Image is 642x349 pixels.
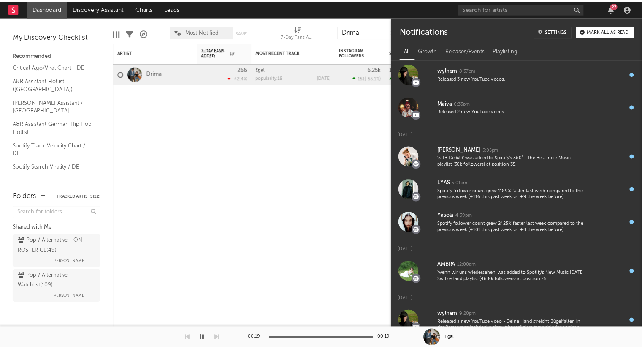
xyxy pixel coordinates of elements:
div: Released 3 new YouTube videos. [442,76,590,82]
a: Spotify Search Virality / DE [13,162,93,172]
a: Spotify Track Velocity Chart / DE [13,141,93,158]
div: Shared with Me [13,223,101,233]
span: -55.1 % [369,76,383,81]
div: My Discovery Checklist [13,32,101,42]
div: Filters [127,21,135,46]
div: 6:33pm [458,101,474,107]
span: Most Notified [187,29,221,35]
div: Releases/Events [445,44,493,58]
div: 266 [240,67,249,72]
a: Settings [539,25,577,37]
div: wylhem [442,310,462,320]
div: Released a new YouTube video - Deine Hand streicht Bügelfalten in der Restauranttischdecke glatt.... [442,320,590,333]
a: Apple Top 200 / DE [13,175,93,185]
span: 151 [361,76,368,81]
div: 5:05pm [487,147,503,153]
div: Egal [258,67,334,72]
span: [PERSON_NAME] [53,256,87,267]
div: Released 2 new YouTube videos. [442,109,590,115]
div: popularity: 18 [258,76,285,80]
div: 00:19 [381,333,398,344]
span: 7-Day Fans Added [203,47,230,57]
button: Tracked Artists(22) [57,195,101,199]
div: [PERSON_NAME] [442,145,485,155]
div: Playlisting [493,44,527,58]
div: AMBRA [442,260,460,270]
div: Mark all as read [593,29,635,34]
a: A&R Assistant German Hip Hop Hotlist [13,119,93,136]
div: 18.3k [393,67,406,72]
div: Spotify Monthly Listeners [393,50,456,55]
a: Critical Algo/Viral Chart - DE [13,63,93,72]
button: Mark all as read [582,26,640,37]
div: Artist [119,50,182,55]
div: 6.25k [371,67,385,72]
a: A&R Assistant Hotlist ([GEOGRAPHIC_DATA]) [13,76,93,93]
div: wylhem [442,65,462,76]
div: Pop / Alternative Watchlist ( 109 ) [18,271,94,292]
div: Spotify follower count grew 1189% faster last week compared to the previous week (+116 this past ... [442,188,590,201]
div: 3.66k [393,76,411,81]
div: A&R Pipeline [141,21,149,46]
a: Egal [258,67,267,72]
input: Search for folders... [13,206,101,218]
div: Yasola [442,211,458,221]
div: 5:01pm [456,180,472,186]
a: Pop / Alternative - ON ROSTER CE(49)[PERSON_NAME] [13,235,101,268]
div: 8:37pm [464,68,480,74]
div: 'wenn wir uns wiedersehen' was added to Spotify's New Music [DATE] Switzerland playlist (46.8k fo... [442,270,590,284]
div: [DATE] [320,76,334,80]
div: 4:39pm [460,213,477,219]
div: -42.4 % [230,75,249,81]
div: Recommended [13,50,101,60]
div: Most Recent Track [258,50,321,55]
div: 12:00am [462,262,480,269]
button: 27 [614,5,620,12]
div: 7-Day Fans Added (7-Day Fans Added) [284,32,317,42]
div: Egal [449,335,458,342]
a: [PERSON_NAME] Assistant / [GEOGRAPHIC_DATA] [13,98,93,115]
div: LYAS [442,178,454,188]
div: 9:20pm [464,312,480,318]
div: 7-Day Fans Added (7-Day Fans Added) [284,21,317,46]
div: '5 TB Geduld' was added to Spotify's 360° : The Best Indie Music playlist (30k followers) at posi... [442,155,590,168]
button: Save [238,30,249,35]
a: Pop / Alternative Watchlist(109)[PERSON_NAME] [13,270,101,303]
div: Spotify follower count grew 2425% faster last week compared to the previous week (+101 this past ... [442,221,590,234]
div: All [404,44,418,58]
div: Edit Columns [114,21,121,46]
div: 00:19 [250,333,267,344]
input: Search... [341,25,404,38]
input: Search for artists [463,3,589,14]
div: Instagram Followers [342,47,372,57]
a: Drima [148,70,163,77]
div: Notifications [404,25,452,37]
div: Growth [418,44,445,58]
div: 27 [616,2,623,8]
div: Folders [13,192,37,202]
span: [PERSON_NAME] [53,292,87,302]
div: Pop / Alternative - ON ROSTER CE ( 49 ) [18,236,94,256]
div: Maiva [442,98,456,109]
div: ( ) [356,75,385,81]
div: Settings [550,29,572,34]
